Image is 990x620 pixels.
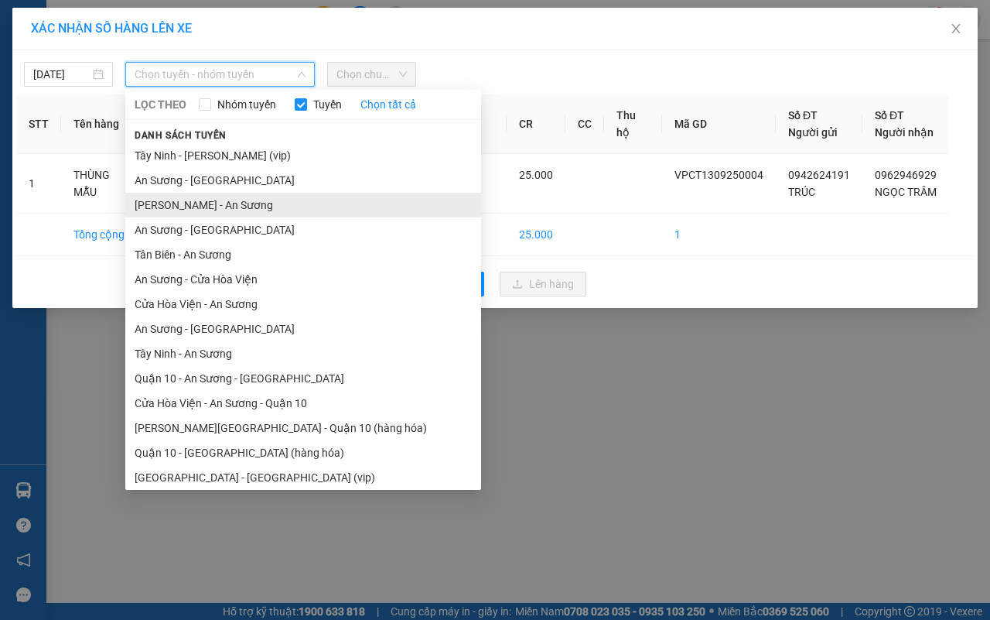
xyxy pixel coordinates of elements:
span: Số ĐT [875,109,904,122]
li: [PERSON_NAME][GEOGRAPHIC_DATA] - Quận 10 (hàng hóa) [125,416,481,440]
span: Tuyến [307,96,348,113]
strong: ĐỒNG PHƯỚC [122,9,212,22]
img: logo [5,9,74,77]
span: TRÚC [788,186,815,198]
th: CC [565,94,604,154]
th: CR [507,94,565,154]
li: Cửa Hòa Viện - An Sương [125,292,481,317]
span: Chọn chuyến [336,63,407,86]
span: Người gửi [788,126,838,139]
li: [GEOGRAPHIC_DATA] - [GEOGRAPHIC_DATA] (vip) [125,465,481,490]
li: An Sương - [GEOGRAPHIC_DATA] [125,317,481,341]
span: VPCT1309250004 [674,169,763,181]
th: Tên hàng [61,94,145,154]
span: [PERSON_NAME]: [5,100,162,109]
th: Mã GD [662,94,776,154]
span: 25.000 [519,169,553,181]
li: Tây Ninh - An Sương [125,341,481,366]
span: NGỌC TRÂM [875,186,937,198]
li: [PERSON_NAME] - An Sương [125,193,481,218]
th: STT [16,94,61,154]
li: Tây Ninh - [PERSON_NAME] (vip) [125,143,481,168]
li: An Sương - [GEOGRAPHIC_DATA] [125,218,481,242]
span: Người nhận [875,126,934,139]
span: ----------------------------------------- [42,84,189,96]
span: In ngày: [5,112,94,122]
span: Bến xe [GEOGRAPHIC_DATA] [122,25,208,44]
td: 1 [662,214,776,256]
button: uploadLên hàng [500,272,586,296]
span: close [950,22,962,35]
span: Số ĐT [788,109,818,122]
span: Danh sách tuyến [125,128,236,142]
span: XÁC NHẬN SỐ HÀNG LÊN XE [31,21,192,36]
span: 15:00:58 [DATE] [34,112,94,122]
td: 1 [16,154,61,214]
li: Quận 10 - [GEOGRAPHIC_DATA] (hàng hóa) [125,440,481,465]
a: Chọn tất cả [360,96,416,113]
input: 13/09/2025 [33,66,90,83]
li: Tân Biên - An Sương [125,242,481,267]
span: Chọn tuyến - nhóm tuyến [135,63,306,86]
td: THÙNG MẪU [61,154,145,214]
button: Close [934,8,978,51]
td: 25.000 [507,214,565,256]
li: Cửa Hòa Viện - An Sương - Quận 10 [125,391,481,416]
span: LỌC THEO [135,96,186,113]
span: down [297,70,306,79]
td: Tổng cộng [61,214,145,256]
span: Nhóm tuyến [211,96,282,113]
span: 0942624191 [788,169,850,181]
li: An Sương - [GEOGRAPHIC_DATA] [125,168,481,193]
span: Hotline: 19001152 [122,69,189,78]
span: 0962946929 [875,169,937,181]
span: VPCT1309250004 [77,98,162,110]
th: Thu hộ [604,94,662,154]
li: Quận 10 - An Sương - [GEOGRAPHIC_DATA] [125,366,481,391]
span: 01 Võ Văn Truyện, KP.1, Phường 2 [122,46,213,66]
li: An Sương - Cửa Hòa Viện [125,267,481,292]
